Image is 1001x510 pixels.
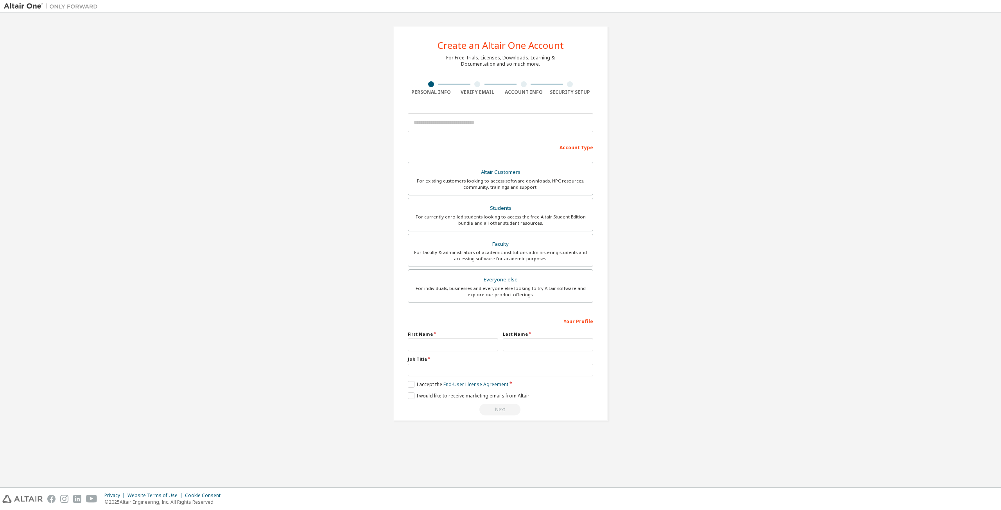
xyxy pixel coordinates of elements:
[413,274,588,285] div: Everyone else
[185,492,225,499] div: Cookie Consent
[86,495,97,503] img: youtube.svg
[408,331,498,337] label: First Name
[104,499,225,505] p: © 2025 Altair Engineering, Inc. All Rights Reserved.
[127,492,185,499] div: Website Terms of Use
[454,89,501,95] div: Verify Email
[413,285,588,298] div: For individuals, businesses and everyone else looking to try Altair software and explore our prod...
[408,141,593,153] div: Account Type
[60,495,68,503] img: instagram.svg
[547,89,594,95] div: Security Setup
[413,203,588,214] div: Students
[47,495,56,503] img: facebook.svg
[408,356,593,362] label: Job Title
[408,381,508,388] label: I accept the
[104,492,127,499] div: Privacy
[413,178,588,190] div: For existing customers looking to access software downloads, HPC resources, community, trainings ...
[446,55,555,67] div: For Free Trials, Licenses, Downloads, Learning & Documentation and so much more.
[413,167,588,178] div: Altair Customers
[438,41,564,50] div: Create an Altair One Account
[500,89,547,95] div: Account Info
[408,315,593,327] div: Your Profile
[408,89,454,95] div: Personal Info
[408,404,593,415] div: Read and acccept EULA to continue
[443,381,508,388] a: End-User License Agreement
[413,214,588,226] div: For currently enrolled students looking to access the free Altair Student Edition bundle and all ...
[503,331,593,337] label: Last Name
[2,495,43,503] img: altair_logo.svg
[408,392,529,399] label: I would like to receive marketing emails from Altair
[413,249,588,262] div: For faculty & administrators of academic institutions administering students and accessing softwa...
[413,239,588,250] div: Faculty
[73,495,81,503] img: linkedin.svg
[4,2,102,10] img: Altair One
